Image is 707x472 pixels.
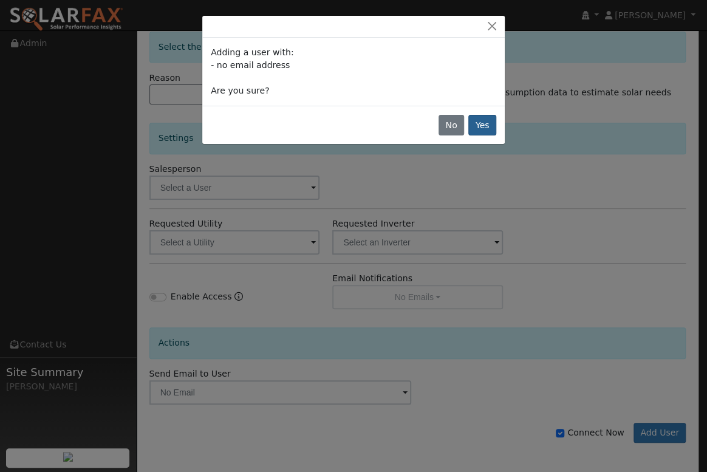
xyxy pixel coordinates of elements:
[468,115,496,135] button: Yes
[483,20,500,33] button: Close
[211,47,293,57] span: Adding a user with:
[211,86,269,95] span: Are you sure?
[439,115,464,135] button: No
[211,60,290,70] span: - no email address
